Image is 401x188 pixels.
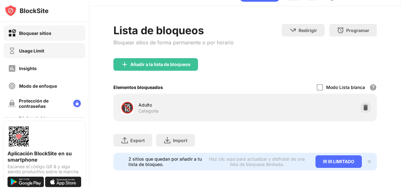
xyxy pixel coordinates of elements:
img: download-on-the-app-store.svg [45,177,81,187]
img: lock-menu.svg [73,100,81,107]
img: logo-blocksite.svg [4,4,49,17]
div: Aplicación BlockSite en su smartphone [8,150,81,163]
div: Página de bloques personalizados [19,116,68,126]
div: Export [130,138,145,143]
img: insights-off.svg [8,64,16,72]
div: 2 sitios que quedan por añadir a tu lista de bloqueo. [128,156,202,167]
div: Redirigir [299,28,317,33]
div: Haz clic aquí para actualizar y disfrutar de una lista de bloqueos ilimitada. [206,156,308,167]
div: Programar [346,28,369,33]
img: options-page-qr-code.png [8,125,30,148]
div: Adulto [138,102,245,108]
img: x-button.svg [367,159,372,164]
div: Insights [19,66,37,71]
div: Escanee el código QR & y siga siendo productivo sobre la marcha [8,164,81,174]
div: Usage Limit [19,48,44,53]
div: Lista de bloqueos [113,24,234,37]
div: Bloquear sitios de forma permanente o por horario [113,39,234,46]
img: get-it-on-google-play.svg [8,177,44,187]
div: Bloquear sitios [19,30,51,36]
div: Protección de contraseñas [19,98,68,109]
img: block-on.svg [8,29,16,37]
img: focus-off.svg [8,82,16,90]
div: IR IR LIMITADO [315,155,362,168]
div: Import [173,138,187,143]
img: password-protection-off.svg [8,100,16,107]
div: Modo Lista blanca [326,85,365,90]
img: time-usage-off.svg [8,47,16,55]
div: Añadir a la lista de bloqueos [130,62,190,67]
div: Categoría [138,108,159,114]
div: Modo de enfoque [19,83,57,89]
div: 🔞 [121,101,134,114]
div: Elementos bloqueados [113,85,163,90]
